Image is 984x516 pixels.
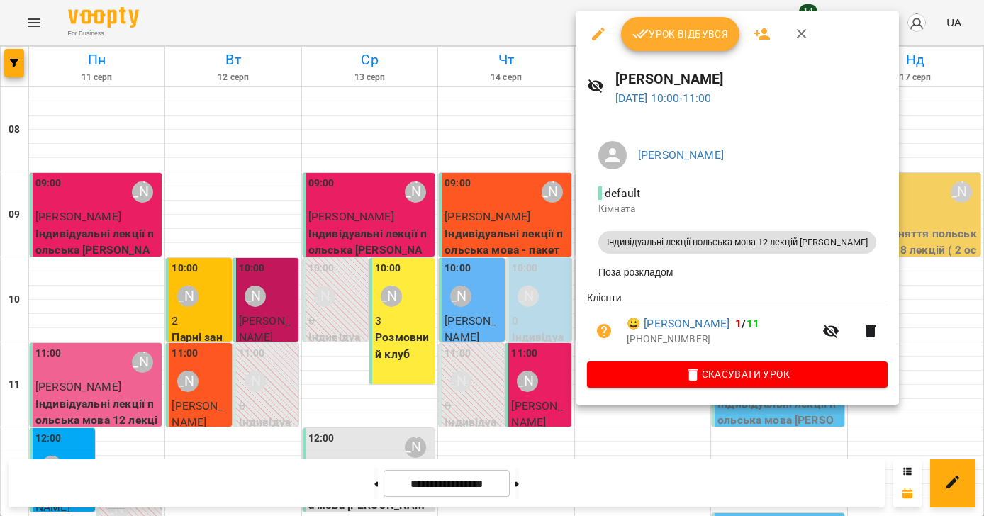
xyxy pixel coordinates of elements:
span: Індивідуальні лекції польська мова 12 лекцій [PERSON_NAME] [598,236,876,249]
li: Поза розкладом [587,259,888,285]
span: 11 [747,317,759,330]
b: / [735,317,759,330]
span: Скасувати Урок [598,366,876,383]
a: [DATE] 10:00-11:00 [615,91,712,105]
button: Візит ще не сплачено. Додати оплату? [587,314,621,348]
h6: [PERSON_NAME] [615,68,888,90]
span: - default [598,186,643,200]
span: 1 [735,317,742,330]
p: [PHONE_NUMBER] [627,332,814,347]
a: [PERSON_NAME] [638,148,724,162]
ul: Клієнти [587,291,888,361]
button: Скасувати Урок [587,361,888,387]
p: Кімната [598,202,876,216]
span: Урок відбувся [632,26,729,43]
button: Урок відбувся [621,17,740,51]
a: 😀 [PERSON_NAME] [627,315,729,332]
